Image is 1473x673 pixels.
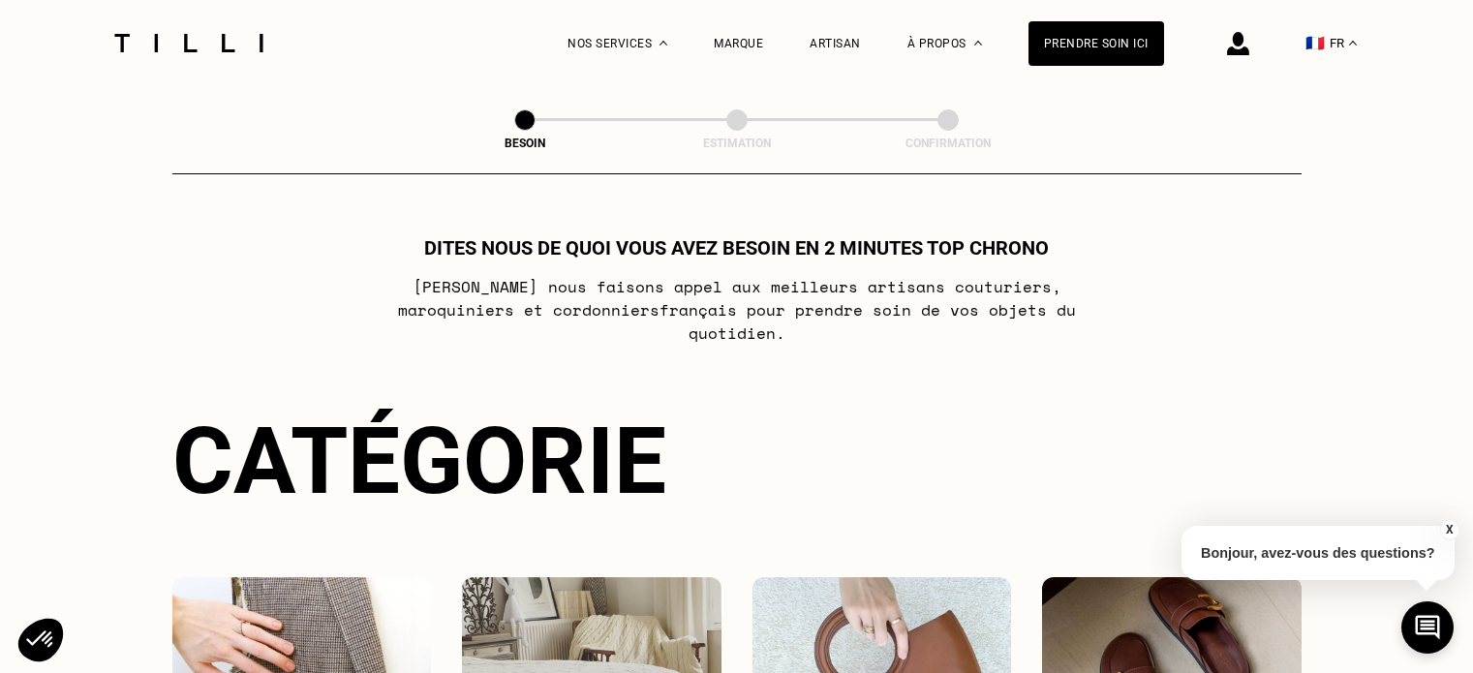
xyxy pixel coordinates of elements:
[660,41,667,46] img: Menu déroulant
[107,34,270,52] img: Logo du service de couturière Tilli
[640,137,834,150] div: Estimation
[172,407,1302,515] div: Catégorie
[424,236,1049,260] h1: Dites nous de quoi vous avez besoin en 2 minutes top chrono
[1181,526,1455,580] p: Bonjour, avez-vous des questions?
[1028,21,1164,66] a: Prendre soin ici
[974,41,982,46] img: Menu déroulant à propos
[1439,519,1458,540] button: X
[1227,32,1249,55] img: icône connexion
[810,37,861,50] a: Artisan
[428,137,622,150] div: Besoin
[353,275,1120,345] p: [PERSON_NAME] nous faisons appel aux meilleurs artisans couturiers , maroquiniers et cordonniers ...
[1305,34,1325,52] span: 🇫🇷
[851,137,1045,150] div: Confirmation
[714,37,763,50] a: Marque
[1349,41,1357,46] img: menu déroulant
